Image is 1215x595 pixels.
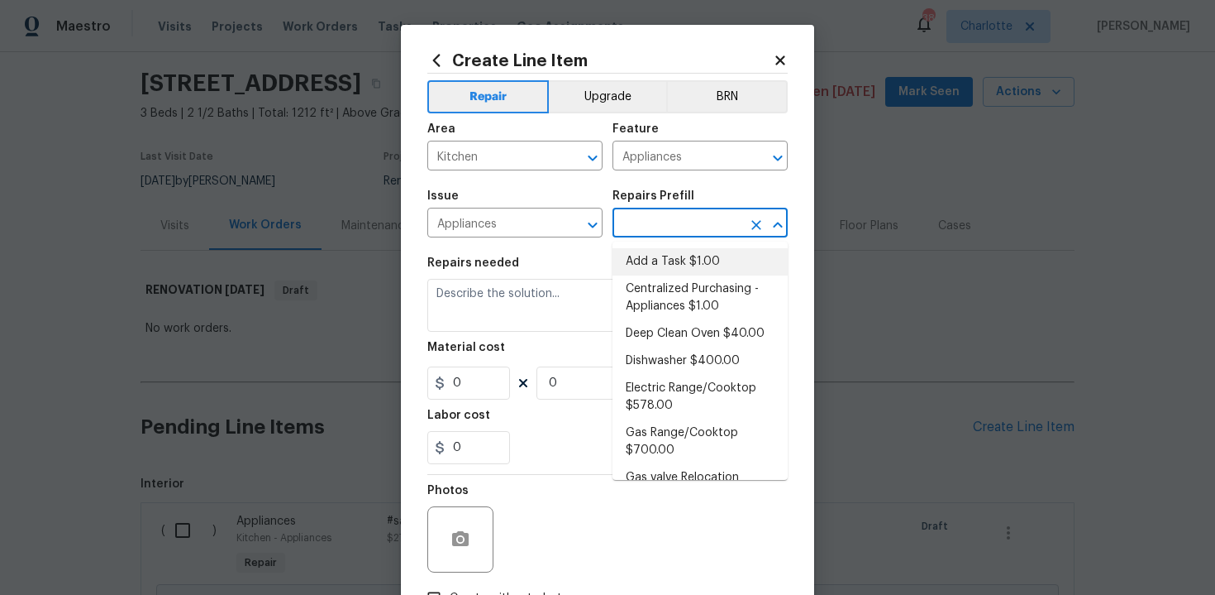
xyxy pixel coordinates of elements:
[766,146,789,170] button: Open
[612,248,788,276] li: Add a Task $1.00
[427,342,505,353] h5: Material cost
[612,276,788,320] li: Centralized Purchasing - Appliances $1.00
[581,214,604,237] button: Open
[612,320,788,348] li: Deep Clean Oven $40.00
[581,146,604,170] button: Open
[549,80,667,113] button: Upgrade
[427,51,773,70] h2: Create Line Item
[427,410,490,421] h5: Labor cost
[427,257,519,269] h5: Repairs needed
[427,80,549,113] button: Repair
[612,123,659,135] h5: Feature
[612,464,788,509] li: Gas valve Relocation $225.00
[427,190,459,202] h5: Issue
[745,214,768,237] button: Clear
[612,420,788,464] li: Gas Range/Cooktop $700.00
[612,375,788,420] li: Electric Range/Cooktop $578.00
[666,80,788,113] button: BRN
[612,190,694,202] h5: Repairs Prefill
[427,485,469,497] h5: Photos
[766,214,789,237] button: Close
[612,348,788,375] li: Dishwasher $400.00
[427,123,455,135] h5: Area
